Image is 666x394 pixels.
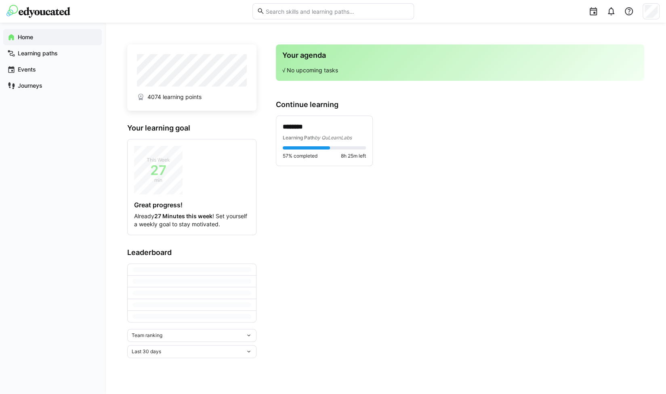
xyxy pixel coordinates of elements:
h3: Continue learning [276,100,644,109]
h3: Your agenda [282,51,638,60]
span: 8h 25m left [341,153,366,159]
span: Team ranking [132,332,162,339]
input: Search skills and learning paths… [265,8,409,15]
strong: 27 Minutes this week [154,213,212,219]
span: Last 30 days [132,348,161,355]
span: 57% completed [283,153,317,159]
h3: Leaderboard [127,248,256,257]
span: 4074 learning points [147,93,201,101]
span: by QuLearnLabs [315,135,352,141]
span: Learning Path [283,135,315,141]
h4: Great progress! [134,201,250,209]
p: √ No upcoming tasks [282,66,638,74]
h3: Your learning goal [127,124,256,133]
p: Already ! Set yourself a weekly goal to stay motivated. [134,212,250,228]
